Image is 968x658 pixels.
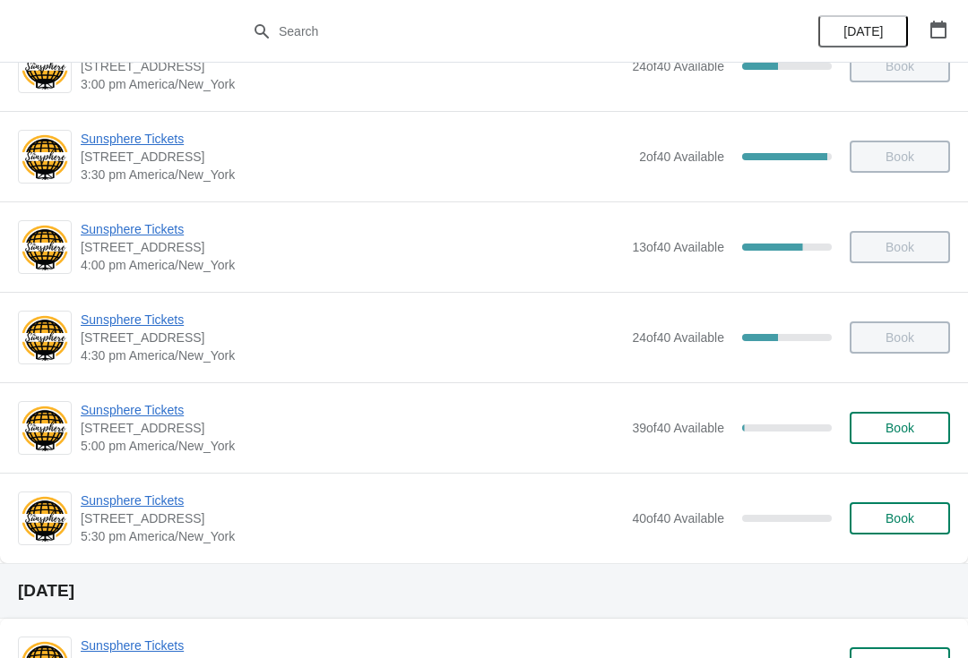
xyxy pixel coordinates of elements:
[81,57,623,75] span: [STREET_ADDRESS]
[19,42,71,91] img: Sunsphere Tickets | 810 Clinch Avenue, Knoxville, TN, USA | 3:00 pm America/New_York
[81,401,623,419] span: Sunsphere Tickets
[886,511,914,526] span: Book
[843,24,883,38] span: [DATE]
[81,509,623,527] span: [STREET_ADDRESS]
[81,311,623,329] span: Sunsphere Tickets
[18,582,950,600] h2: [DATE]
[632,240,724,254] span: 13 of 40 Available
[886,421,914,435] span: Book
[81,75,623,93] span: 3:00 pm America/New_York
[81,329,623,346] span: [STREET_ADDRESS]
[81,238,623,256] span: [STREET_ADDRESS]
[19,313,71,363] img: Sunsphere Tickets | 810 Clinch Avenue, Knoxville, TN, USA | 4:30 pm America/New_York
[639,150,724,164] span: 2 of 40 Available
[19,132,71,182] img: Sunsphere Tickets | 810 Clinch Avenue, Knoxville, TN, USA | 3:30 pm America/New_York
[850,502,950,534] button: Book
[81,491,623,509] span: Sunsphere Tickets
[278,15,726,47] input: Search
[81,130,630,148] span: Sunsphere Tickets
[81,166,630,184] span: 3:30 pm America/New_York
[19,223,71,272] img: Sunsphere Tickets | 810 Clinch Avenue, Knoxville, TN, USA | 4:00 pm America/New_York
[81,527,623,545] span: 5:30 pm America/New_York
[19,494,71,543] img: Sunsphere Tickets | 810 Clinch Avenue, Knoxville, TN, USA | 5:30 pm America/New_York
[632,330,724,345] span: 24 of 40 Available
[19,404,71,453] img: Sunsphere Tickets | 810 Clinch Avenue, Knoxville, TN, USA | 5:00 pm America/New_York
[850,412,950,444] button: Book
[81,220,623,238] span: Sunsphere Tickets
[632,421,724,435] span: 39 of 40 Available
[818,15,908,47] button: [DATE]
[632,511,724,526] span: 40 of 40 Available
[81,256,623,274] span: 4:00 pm America/New_York
[632,59,724,73] span: 24 of 40 Available
[81,437,623,455] span: 5:00 pm America/New_York
[81,419,623,437] span: [STREET_ADDRESS]
[81,148,630,166] span: [STREET_ADDRESS]
[81,346,623,364] span: 4:30 pm America/New_York
[81,637,623,654] span: Sunsphere Tickets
